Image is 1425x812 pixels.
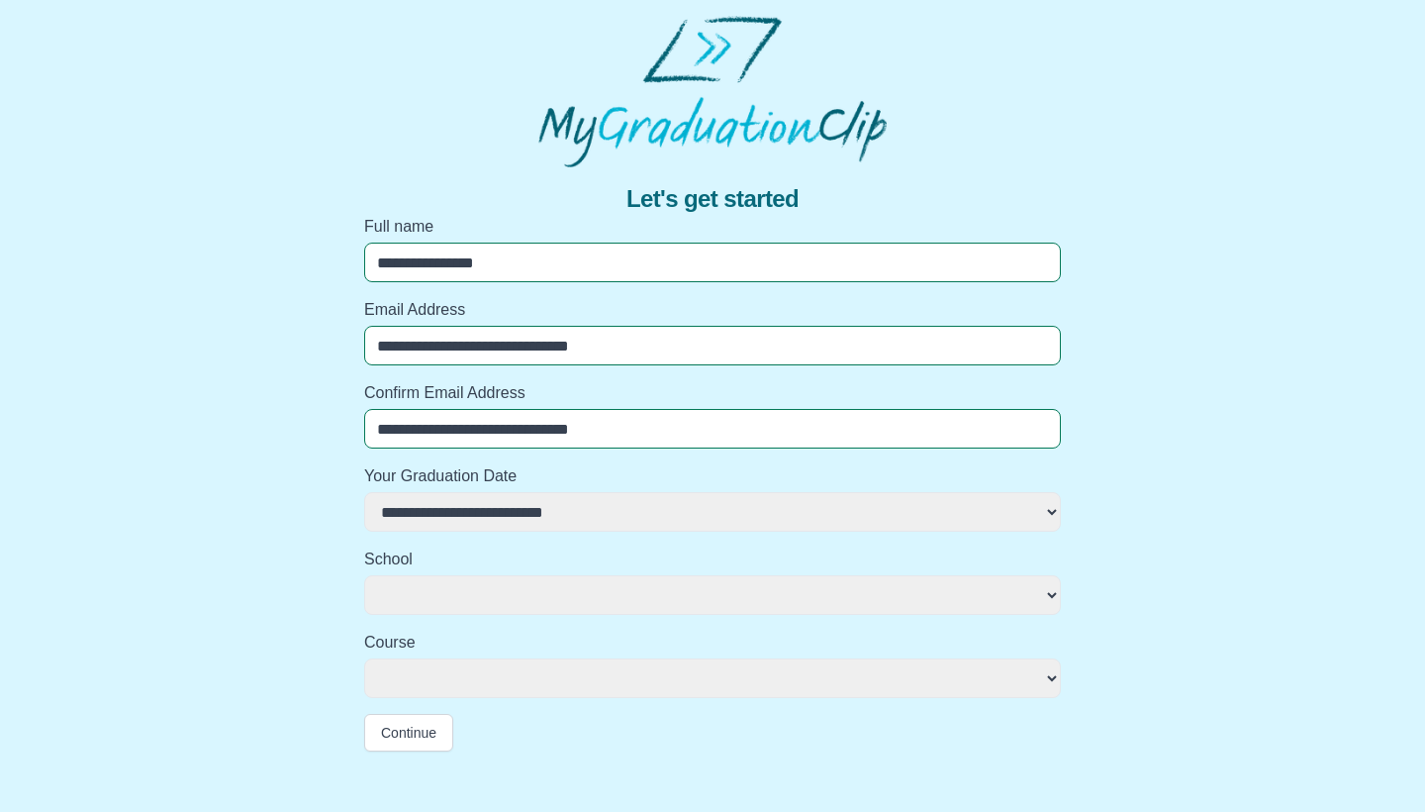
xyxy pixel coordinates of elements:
[364,714,453,752] button: Continue
[364,215,1061,239] label: Full name
[364,298,1061,322] label: Email Address
[626,183,799,215] span: Let's get started
[364,381,1061,405] label: Confirm Email Address
[364,548,1061,571] label: School
[364,631,1061,655] label: Course
[364,464,1061,488] label: Your Graduation Date
[538,16,887,167] img: MyGraduationClip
